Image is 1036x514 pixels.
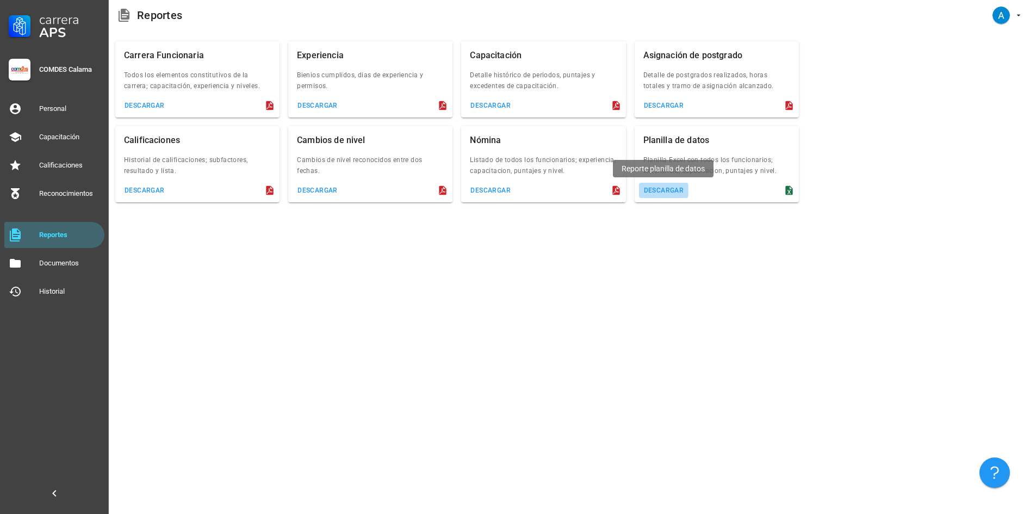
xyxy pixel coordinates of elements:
div: descargar [124,102,165,109]
div: APS [39,26,100,39]
div: Capacitación [470,41,522,70]
button: descargar [120,183,169,198]
a: Capacitación [4,124,104,150]
div: Bienios cumplidos, dias de experiencia y permisos. [288,70,452,98]
div: Listado de todos los funcionarios; experiencia, capacitacion, puntajes y nivel. [461,154,625,183]
div: Capacitación [461,41,625,117]
div: Detalle de postgrados realizados, horas totales y tramo de asignación alcanzado. [635,70,799,98]
div: Historial de calificaciones; subfactores, resultado y lista. [115,154,280,183]
button: descargar [293,98,342,113]
div: Nómina [461,126,625,202]
div: Personal [39,104,100,113]
div: COMDES Calama [39,65,100,74]
div: Cambios de nivel [288,126,452,202]
div: descargar [297,102,338,109]
div: Carrera [39,13,100,26]
div: Reconocimientos [39,189,100,198]
div: Asignación de postgrado [643,41,742,70]
a: Personal [4,96,104,122]
div: descargar [470,102,511,109]
button: descargar [120,98,169,113]
div: Calificaciones [124,126,180,154]
div: Asignación de postgrado [635,41,799,117]
a: Reportes [4,222,104,248]
button: descargar [466,98,515,113]
div: Carrera Funcionaria [115,41,280,117]
div: Todos los elementos constitutivos de la carrera; capacitación, experiencia y niveles. [115,70,280,98]
button: descargar [639,183,688,198]
div: Planilla de datos [635,126,799,202]
button: descargar [466,183,515,198]
div: Reportes [137,9,182,21]
a: Documentos [4,250,104,276]
div: Calificaciones [39,161,100,170]
div: descargar [643,102,684,109]
div: Planilla Excel con todos los funcionarios; experiencia, capacitacion, puntajes y nivel. [635,154,799,183]
button: descargar [293,183,342,198]
div: descargar [470,187,511,194]
a: Reconocimientos [4,181,104,207]
div: Carrera Funcionaria [124,41,204,70]
div: descargar [297,187,338,194]
div: Documentos [39,259,100,268]
a: Calificaciones [4,152,104,178]
div: Reportes [39,231,100,239]
div: Historial [39,287,100,296]
a: Historial [4,278,104,305]
div: Planilla de datos [643,126,710,154]
div: descargar [124,187,165,194]
div: Detalle histórico de periodos, puntajes y excedentes de capacitación. [461,70,625,98]
div: Cambios de nivel reconocidos entre dos fechas. [288,154,452,183]
div: Experiencia [297,41,344,70]
div: Experiencia [288,41,452,117]
div: Nómina [470,126,501,154]
div: Capacitación [39,133,100,141]
div: Cambios de nivel [297,126,365,154]
div: avatar [992,7,1010,24]
button: descargar [639,98,688,113]
div: Calificaciones [115,126,280,202]
div: descargar [643,187,684,194]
